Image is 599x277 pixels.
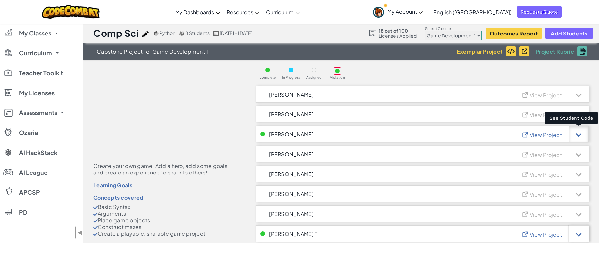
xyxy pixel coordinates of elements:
[19,30,51,36] span: My Classes
[330,76,345,79] span: Violation
[159,30,175,36] span: Python
[77,228,83,237] span: ◀
[93,226,98,229] img: CheckMark.svg
[551,31,587,36] span: Add Students
[269,92,314,97] span: [PERSON_NAME]
[306,76,322,79] span: Assigned
[536,49,574,54] span: Project Rubric
[521,47,531,54] img: IconViewProject_Black.svg
[282,76,300,79] span: In Progress
[19,110,57,116] span: Assessments
[530,171,562,178] span: View Project
[545,112,598,124] div: See Student Code
[154,31,159,36] img: python.png
[370,1,426,22] a: My Account
[530,131,562,138] span: View Project
[433,9,512,16] span: English ([GEOGRAPHIC_DATA])
[19,150,57,156] span: AI HackStack
[580,48,586,55] img: IconRubric.svg
[269,171,314,177] span: [PERSON_NAME]
[269,231,317,237] span: [PERSON_NAME] T
[93,233,98,236] img: CheckMark.svg
[266,9,294,16] span: Curriculum
[179,31,185,36] img: MultipleUsers.png
[269,211,314,217] span: [PERSON_NAME]
[93,163,236,176] div: Create your own game! Add a hero, add some goals, and create an experience to share to others!
[260,76,276,79] span: complete
[227,9,253,16] span: Resources
[19,90,55,96] span: My Licenses
[530,92,562,99] span: View Project
[93,213,98,216] img: CheckMark.svg
[521,91,532,98] img: IconViewProject_Gray.svg
[486,28,542,39] button: Outcomes Report
[269,151,314,157] span: [PERSON_NAME]
[93,224,236,230] li: Construct mazes
[185,30,210,36] span: 8 Students
[97,49,208,54] span: Capstone Project for Game Development 1
[269,131,314,137] span: [PERSON_NAME]
[19,70,63,76] span: Teacher Toolkit
[19,50,52,56] span: Curriculum
[507,49,515,54] img: IconExemplarCode.svg
[93,195,236,200] div: Concepts covered
[93,219,98,223] img: CheckMark.svg
[379,33,417,38] span: Licenses Applied
[545,28,593,39] button: Add Students
[521,151,532,158] img: IconViewProject_Gray.svg
[93,230,236,237] li: Create a playable, sharable game project
[269,111,314,117] span: [PERSON_NAME]
[530,151,562,158] span: View Project
[379,28,417,33] span: 18 out of 100
[93,217,236,224] li: Place game objects
[263,3,303,21] a: Curriculum
[373,7,384,18] img: avatar
[93,206,98,209] img: CheckMark.svg
[530,231,562,238] span: View Project
[42,5,100,19] img: CodeCombat logo
[19,130,38,136] span: Ozaria
[269,191,314,197] span: [PERSON_NAME]
[521,171,532,177] img: IconViewProject_Gray.svg
[530,191,562,198] span: View Project
[223,3,263,21] a: Resources
[213,31,219,36] img: calendar.svg
[93,27,139,39] h1: Comp Sci
[530,111,562,118] span: View Project
[93,210,236,217] li: Arguments
[93,182,236,188] div: Learning Goals
[172,3,223,21] a: My Dashboards
[517,6,562,18] a: Request a Quote
[530,211,562,218] span: View Project
[142,31,149,37] img: iconPencil.svg
[175,9,214,16] span: My Dashboards
[521,230,532,237] img: IconViewProject_Blue.svg
[19,170,48,175] span: AI League
[457,49,503,54] span: Exemplar Project
[521,131,532,138] img: IconViewProject_Blue.svg
[387,8,423,15] span: My Account
[521,190,532,197] img: IconViewProject_Gray.svg
[521,111,532,118] img: IconViewProject_Gray.svg
[93,204,236,210] li: Basic Syntax
[430,3,515,21] a: English ([GEOGRAPHIC_DATA])
[521,210,532,217] img: IconViewProject_Gray.svg
[425,26,482,31] label: Select Course
[220,30,252,36] span: [DATE] - [DATE]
